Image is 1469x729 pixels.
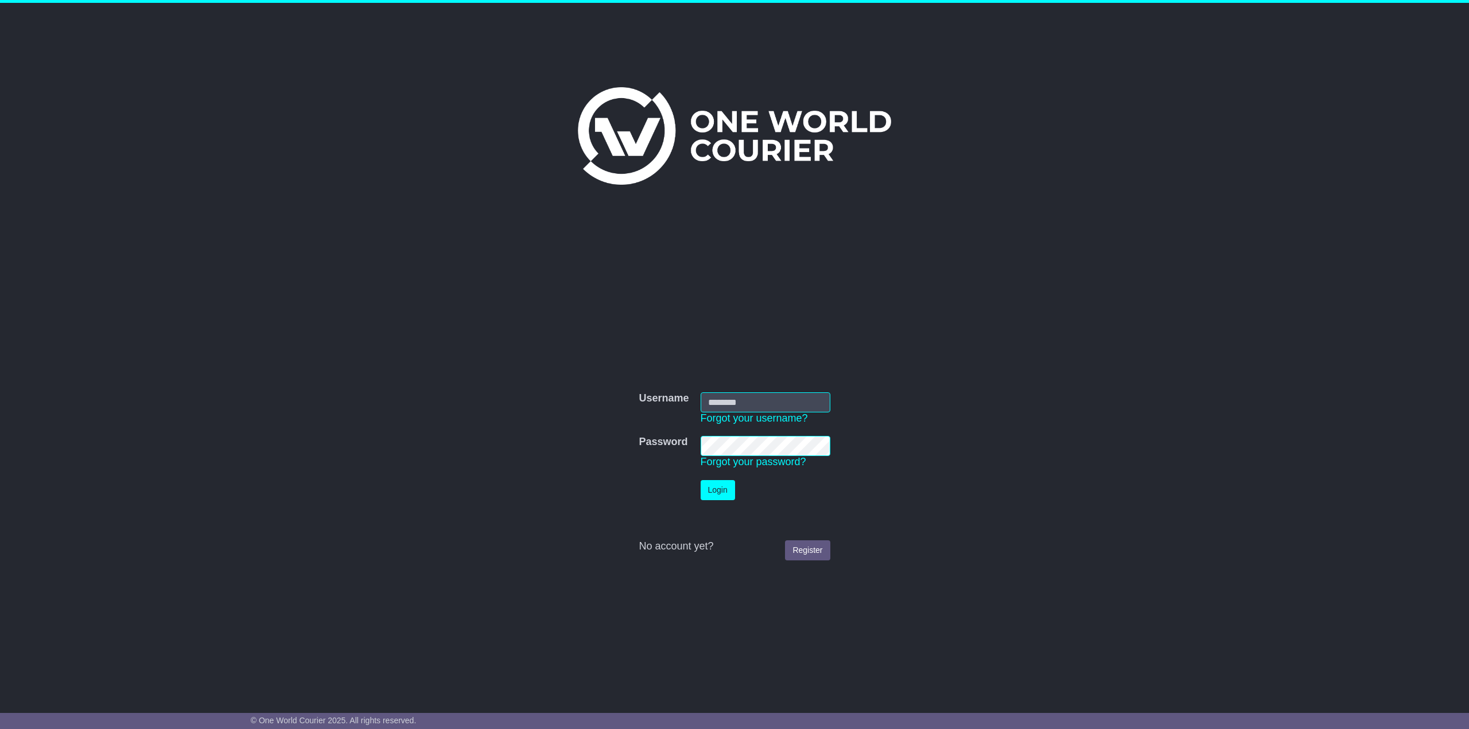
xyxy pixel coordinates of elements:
[578,87,891,185] img: One World
[701,480,735,500] button: Login
[639,436,687,449] label: Password
[785,540,830,560] a: Register
[701,412,808,424] a: Forgot your username?
[639,392,689,405] label: Username
[701,456,806,467] a: Forgot your password?
[639,540,830,553] div: No account yet?
[251,716,417,725] span: © One World Courier 2025. All rights reserved.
